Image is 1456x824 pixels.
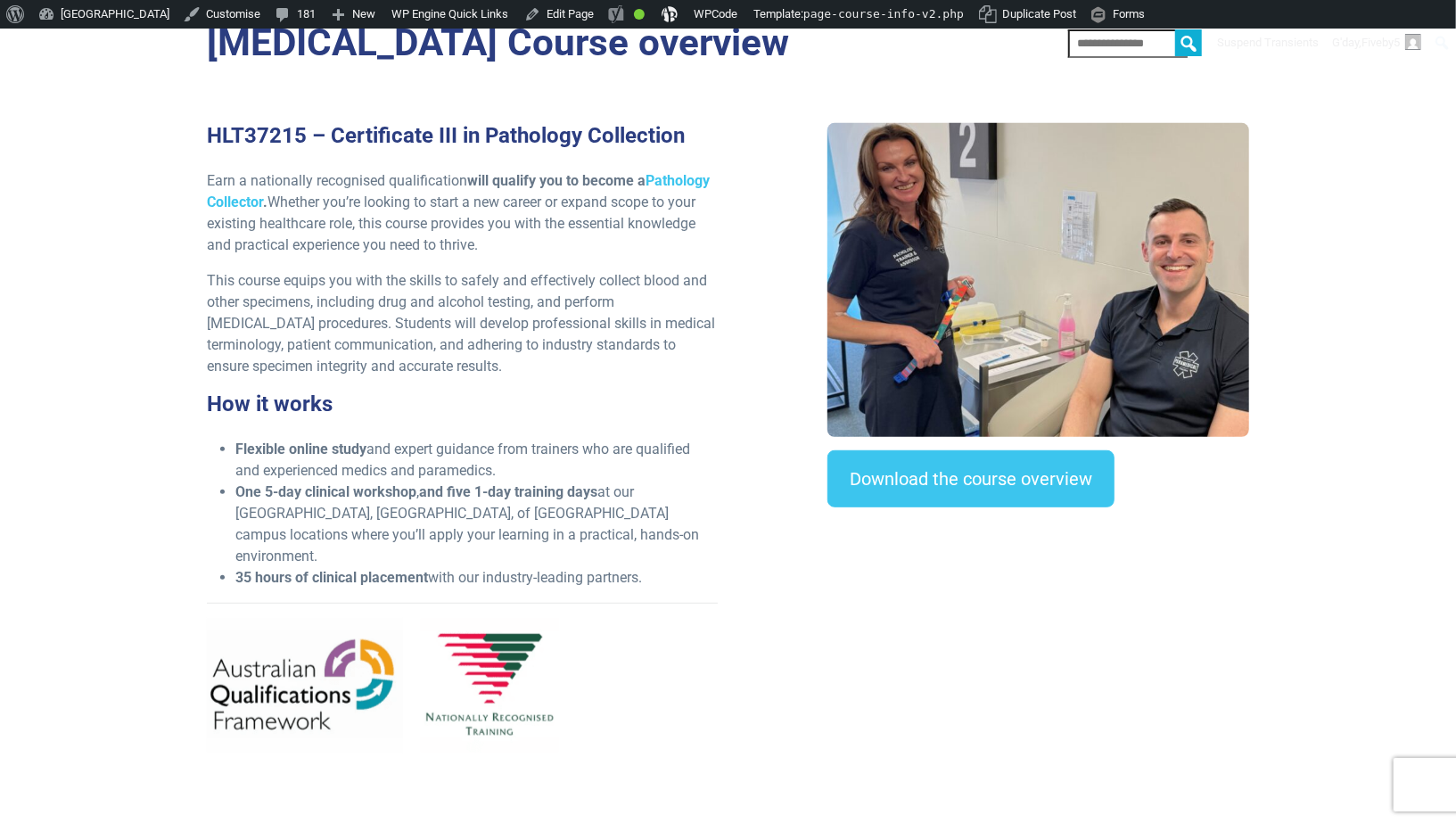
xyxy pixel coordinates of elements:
[207,123,718,149] h3: HLT37215 – Certificate III in Pathology Collection
[235,482,718,567] li: , at our [GEOGRAPHIC_DATA], [GEOGRAPHIC_DATA], of [GEOGRAPHIC_DATA] campus locations where you’ll...
[235,441,366,457] strong: Flexible online study
[1326,29,1428,57] a: G'day,
[207,172,710,210] a: Pathology Collector
[803,7,964,21] span: page-course-info-v2.php
[207,21,1250,66] h2: [MEDICAL_DATA] Course overview
[207,391,718,417] h3: How it works
[1361,36,1400,49] span: Fiveby5
[419,483,597,500] strong: and five 1-day training days
[634,9,645,20] div: Good
[207,270,718,377] p: This course equips you with the skills to safely and effectively collect blood and other specimen...
[235,569,428,586] strong: 35 hours of clinical placement
[827,543,1249,635] iframe: EmbedSocial Universal Widget
[1211,29,1326,57] a: Suspend Transients
[235,439,718,482] li: and expert guidance from trainers who are qualified and experienced medics and paramedics.
[207,170,718,256] p: Earn a nationally recognised qualification Whether you’re looking to start a new career or expand...
[235,567,718,589] li: with our industry-leading partners.
[827,450,1115,507] a: Download the course overview
[235,483,416,500] strong: One 5-day clinical workshop
[207,172,710,210] strong: will qualify you to become a .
